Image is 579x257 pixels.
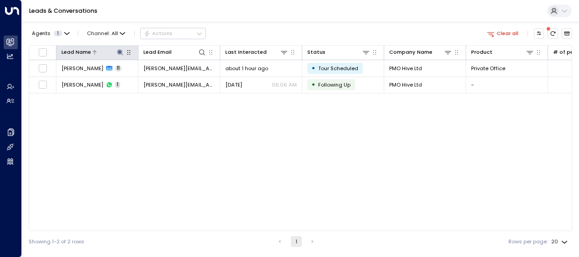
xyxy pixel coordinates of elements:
div: Product [471,48,493,57]
span: Sep 10, 2025 [225,81,242,88]
a: Leads & Conversations [29,7,97,15]
div: • [311,62,315,74]
div: Product [471,48,534,57]
span: 1 [54,31,62,36]
button: Clear all [484,28,522,38]
p: 06:06 AM [272,81,297,88]
button: Channel:All [84,28,128,38]
span: Clarke Shepherd [61,65,103,72]
span: Channel: [84,28,128,38]
button: Archived Leads [562,28,572,39]
button: Agents1 [29,28,72,38]
nav: pagination navigation [274,236,318,247]
span: Clarke Shepherd [61,81,103,88]
span: PMO Hive Ltd [389,81,422,88]
td: - [466,77,548,93]
div: Status [307,48,325,57]
button: Actions [140,28,206,39]
span: 11 [115,65,122,72]
span: There are new threads available. Refresh the grid to view the latest updates. [548,28,558,39]
span: Following Up [318,81,350,88]
span: PMO Hive Ltd [389,65,422,72]
div: Status [307,48,370,57]
div: Button group with a nested menu [140,28,206,39]
span: clarke.shepherd@pmohive.com [143,65,215,72]
span: Toggle select all [38,48,47,57]
span: clarke.shepherd@pmohive.com [143,81,215,88]
div: Lead Email [143,48,172,57]
div: 20 [551,236,569,247]
div: Lead Email [143,48,206,57]
div: Company Name [389,48,452,57]
div: Last Interacted [225,48,288,57]
div: Last Interacted [225,48,267,57]
div: Showing 1-2 of 2 rows [29,238,84,246]
div: Lead Name [61,48,124,57]
span: Agents [32,31,51,36]
span: Tour Scheduled [318,65,358,72]
span: Toggle select row [38,80,47,89]
div: • [311,78,315,91]
label: Rows per page: [508,238,548,246]
span: Private Office [471,65,505,72]
div: Lead Name [61,48,91,57]
button: page 1 [291,236,302,247]
span: about 1 hour ago [225,65,268,72]
button: Customize [534,28,544,39]
div: Actions [144,30,173,36]
span: 1 [115,82,120,88]
span: All [112,31,118,36]
span: Toggle select row [38,64,47,73]
div: Company Name [389,48,432,57]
